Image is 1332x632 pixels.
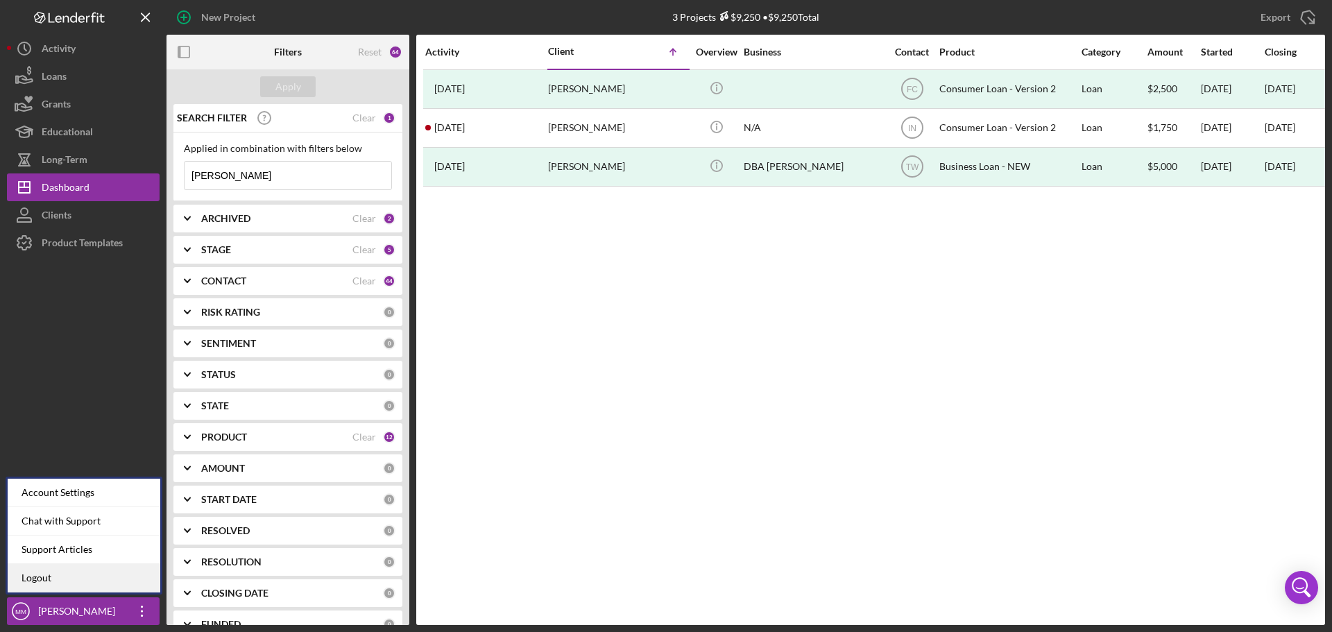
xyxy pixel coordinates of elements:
[1147,148,1199,185] div: $5,000
[1265,83,1295,94] div: [DATE]
[383,431,395,443] div: 12
[358,46,382,58] div: Reset
[7,118,160,146] button: Educational
[1265,161,1295,172] div: [DATE]
[352,432,376,443] div: Clear
[7,201,160,229] button: Clients
[939,110,1078,146] div: Consumer Loan - Version 2
[260,76,316,97] button: Apply
[383,587,395,599] div: 0
[201,3,255,31] div: New Project
[383,112,395,124] div: 1
[383,556,395,568] div: 0
[1082,46,1146,58] div: Category
[42,201,71,232] div: Clients
[177,112,247,123] b: SEARCH FILTER
[42,90,71,121] div: Grants
[908,123,916,133] text: IN
[1147,71,1199,108] div: $2,500
[201,400,229,411] b: STATE
[886,46,938,58] div: Contact
[434,122,465,133] time: 2025-01-31 17:05
[383,275,395,287] div: 44
[8,479,160,507] div: Account Settings
[201,244,231,255] b: STAGE
[7,35,160,62] button: Activity
[1082,71,1146,108] div: Loan
[274,46,302,58] b: Filters
[383,493,395,506] div: 0
[201,525,250,536] b: RESOLVED
[7,229,160,257] a: Product Templates
[383,618,395,631] div: 0
[434,83,465,94] time: 2024-04-30 18:24
[744,148,882,185] div: DBA [PERSON_NAME]
[383,462,395,475] div: 0
[8,536,160,564] a: Support Articles
[383,337,395,350] div: 0
[434,161,465,172] time: 2024-07-02 16:09
[7,62,160,90] button: Loans
[201,275,246,287] b: CONTACT
[42,62,67,94] div: Loans
[939,71,1078,108] div: Consumer Loan - Version 2
[1247,3,1325,31] button: Export
[42,35,76,66] div: Activity
[8,507,160,536] div: Chat with Support
[744,110,882,146] div: N/A
[548,148,687,185] div: [PERSON_NAME]
[352,275,376,287] div: Clear
[548,46,617,57] div: Client
[548,110,687,146] div: [PERSON_NAME]
[383,400,395,412] div: 0
[939,46,1078,58] div: Product
[744,46,882,58] div: Business
[939,148,1078,185] div: Business Loan - NEW
[690,46,742,58] div: Overview
[166,3,269,31] button: New Project
[201,494,257,505] b: START DATE
[201,619,241,630] b: FUNDED
[388,45,402,59] div: 64
[8,564,160,592] a: Logout
[1261,3,1290,31] div: Export
[201,369,236,380] b: STATUS
[201,556,262,567] b: RESOLUTION
[383,306,395,318] div: 0
[7,90,160,118] button: Grants
[905,162,919,172] text: TW
[201,432,247,443] b: PRODUCT
[383,524,395,537] div: 0
[1147,46,1199,58] div: Amount
[201,307,260,318] b: RISK RATING
[383,368,395,381] div: 0
[42,229,123,260] div: Product Templates
[7,173,160,201] button: Dashboard
[42,173,89,205] div: Dashboard
[201,213,250,224] b: ARCHIVED
[352,213,376,224] div: Clear
[184,143,392,154] div: Applied in combination with filters below
[1082,110,1146,146] div: Loan
[275,76,301,97] div: Apply
[42,146,87,177] div: Long-Term
[425,46,547,58] div: Activity
[7,146,160,173] button: Long-Term
[1285,571,1318,604] div: Open Intercom Messenger
[1082,148,1146,185] div: Loan
[383,212,395,225] div: 2
[1201,71,1263,108] div: [DATE]
[1265,121,1295,133] time: [DATE]
[1201,110,1263,146] div: [DATE]
[7,597,160,625] button: MM[PERSON_NAME]
[15,608,26,615] text: MM
[548,71,687,108] div: [PERSON_NAME]
[1147,121,1177,133] span: $1,750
